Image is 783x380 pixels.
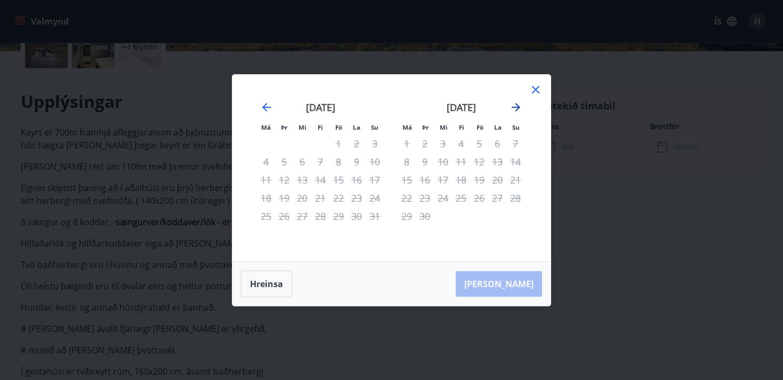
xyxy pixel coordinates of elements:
td: Not available. þriðjudagur, 19. ágúst 2025 [275,189,293,207]
td: Not available. mánudagur, 1. september 2025 [398,134,416,153]
div: Move forward to switch to the next month. [510,101,522,114]
td: Not available. föstudagur, 19. september 2025 [470,171,488,189]
small: Fö [477,123,483,131]
td: Not available. sunnudagur, 10. ágúst 2025 [366,153,384,171]
td: Not available. þriðjudagur, 5. ágúst 2025 [275,153,293,171]
td: Not available. miðvikudagur, 3. september 2025 [434,134,452,153]
small: La [494,123,502,131]
small: Má [402,123,412,131]
small: Fi [459,123,464,131]
td: Not available. sunnudagur, 17. ágúst 2025 [366,171,384,189]
td: Not available. mánudagur, 4. ágúst 2025 [257,153,275,171]
small: Su [371,123,378,131]
button: Hreinsa [241,271,292,297]
small: Má [261,123,271,131]
td: Not available. fimmtudagur, 25. september 2025 [452,189,470,207]
small: Þr [281,123,287,131]
td: Not available. fimmtudagur, 11. september 2025 [452,153,470,171]
td: Not available. mánudagur, 22. september 2025 [398,189,416,207]
small: Mi [298,123,306,131]
td: Not available. miðvikudagur, 6. ágúst 2025 [293,153,311,171]
td: Not available. fimmtudagur, 18. september 2025 [452,171,470,189]
td: Not available. þriðjudagur, 30. september 2025 [416,207,434,225]
small: Þr [422,123,429,131]
td: Not available. miðvikudagur, 27. ágúst 2025 [293,207,311,225]
td: Not available. fimmtudagur, 14. ágúst 2025 [311,171,329,189]
td: Not available. laugardagur, 2. ágúst 2025 [348,134,366,153]
td: Not available. mánudagur, 11. ágúst 2025 [257,171,275,189]
td: Not available. laugardagur, 30. ágúst 2025 [348,207,366,225]
div: Move backward to switch to the previous month. [260,101,273,114]
td: Not available. sunnudagur, 14. september 2025 [506,153,524,171]
td: Not available. fimmtudagur, 4. september 2025 [452,134,470,153]
td: Not available. laugardagur, 27. september 2025 [488,189,506,207]
td: Not available. miðvikudagur, 20. ágúst 2025 [293,189,311,207]
td: Not available. miðvikudagur, 10. september 2025 [434,153,452,171]
td: Not available. mánudagur, 18. ágúst 2025 [257,189,275,207]
td: Not available. föstudagur, 12. september 2025 [470,153,488,171]
td: Not available. sunnudagur, 7. september 2025 [506,134,524,153]
td: Not available. miðvikudagur, 17. september 2025 [434,171,452,189]
td: Not available. laugardagur, 23. ágúst 2025 [348,189,366,207]
div: Calendar [245,88,538,249]
td: Not available. föstudagur, 29. ágúst 2025 [329,207,348,225]
td: Not available. föstudagur, 8. ágúst 2025 [329,153,348,171]
td: Not available. þriðjudagur, 12. ágúst 2025 [275,171,293,189]
td: Not available. sunnudagur, 31. ágúst 2025 [366,207,384,225]
td: Not available. miðvikudagur, 24. september 2025 [434,189,452,207]
small: Fö [335,123,342,131]
td: Not available. mánudagur, 25. ágúst 2025 [257,207,275,225]
td: Not available. sunnudagur, 3. ágúst 2025 [366,134,384,153]
td: Not available. föstudagur, 22. ágúst 2025 [329,189,348,207]
td: Not available. fimmtudagur, 7. ágúst 2025 [311,153,329,171]
td: Not available. föstudagur, 5. september 2025 [470,134,488,153]
td: Not available. mánudagur, 15. september 2025 [398,171,416,189]
td: Not available. þriðjudagur, 2. september 2025 [416,134,434,153]
td: Not available. mánudagur, 8. september 2025 [398,153,416,171]
small: Mi [440,123,448,131]
td: Not available. laugardagur, 6. september 2025 [488,134,506,153]
td: Not available. laugardagur, 16. ágúst 2025 [348,171,366,189]
td: Not available. laugardagur, 13. september 2025 [488,153,506,171]
td: Not available. þriðjudagur, 16. september 2025 [416,171,434,189]
strong: [DATE] [447,101,476,114]
td: Not available. miðvikudagur, 13. ágúst 2025 [293,171,311,189]
td: Not available. fimmtudagur, 28. ágúst 2025 [311,207,329,225]
td: Not available. laugardagur, 9. ágúst 2025 [348,153,366,171]
td: Not available. sunnudagur, 24. ágúst 2025 [366,189,384,207]
td: Not available. sunnudagur, 21. september 2025 [506,171,524,189]
small: Fi [318,123,323,131]
td: Not available. föstudagur, 15. ágúst 2025 [329,171,348,189]
td: Not available. þriðjudagur, 23. september 2025 [416,189,434,207]
strong: [DATE] [306,101,335,114]
small: La [353,123,360,131]
td: Not available. laugardagur, 20. september 2025 [488,171,506,189]
td: Not available. sunnudagur, 28. september 2025 [506,189,524,207]
td: Not available. mánudagur, 29. september 2025 [398,207,416,225]
td: Not available. föstudagur, 1. ágúst 2025 [329,134,348,153]
td: Not available. þriðjudagur, 9. september 2025 [416,153,434,171]
td: Not available. fimmtudagur, 21. ágúst 2025 [311,189,329,207]
td: Not available. föstudagur, 26. september 2025 [470,189,488,207]
td: Not available. þriðjudagur, 26. ágúst 2025 [275,207,293,225]
small: Su [512,123,520,131]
